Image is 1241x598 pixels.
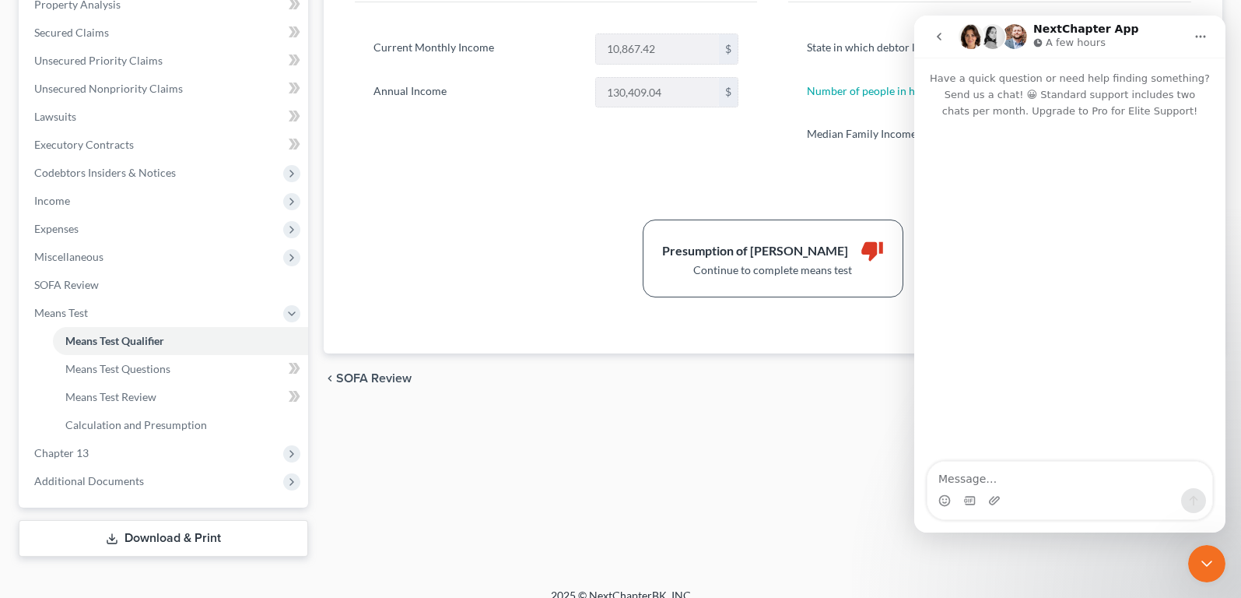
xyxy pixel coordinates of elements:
[22,131,308,159] a: Executory Contracts
[34,110,76,123] span: Lawsuits
[65,390,156,403] span: Means Test Review
[53,355,308,383] a: Means Test Questions
[34,446,89,459] span: Chapter 13
[662,262,884,278] div: Continue to complete means test
[324,372,336,385] i: chevron_left
[65,334,164,347] span: Means Test Qualifier
[861,239,884,262] i: thumb_down
[34,474,144,487] span: Additional Documents
[65,418,207,431] span: Calculation and Presumption
[53,383,308,411] a: Means Test Review
[1188,545,1225,582] iframe: To enrich screen reader interactions, please activate Accessibility in Grammarly extension settings
[65,362,170,375] span: Means Test Questions
[19,520,308,557] a: Download & Print
[366,77,588,108] label: Annual Income
[34,194,70,207] span: Income
[662,242,848,260] div: Presumption of [PERSON_NAME]
[34,306,88,319] span: Means Test
[22,47,308,75] a: Unsecured Priority Claims
[324,372,412,385] button: chevron_left SOFA Review
[366,33,588,65] label: Current Monthly Income
[34,250,103,263] span: Miscellaneous
[34,138,134,151] span: Executory Contracts
[22,19,308,47] a: Secured Claims
[34,26,109,39] span: Secured Claims
[719,34,738,64] div: $
[799,120,1022,151] label: Median Family Income
[53,327,308,355] a: Means Test Qualifier
[34,54,163,67] span: Unsecured Priority Claims
[34,278,99,291] span: SOFA Review
[807,84,959,97] a: Number of people in household
[336,372,412,385] span: SOFA Review
[34,82,183,95] span: Unsecured Nonpriority Claims
[22,103,308,131] a: Lawsuits
[34,222,79,235] span: Expenses
[914,16,1225,533] iframe: To enrich screen reader interactions, please activate Accessibility in Grammarly extension settings
[719,78,738,107] div: $
[34,166,176,179] span: Codebtors Insiders & Notices
[53,411,308,439] a: Calculation and Presumption
[799,33,1022,65] label: State in which debtor lives
[596,34,719,64] input: 0.00
[22,75,308,103] a: Unsecured Nonpriority Claims
[596,78,719,107] input: 0.00
[22,271,308,299] a: SOFA Review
